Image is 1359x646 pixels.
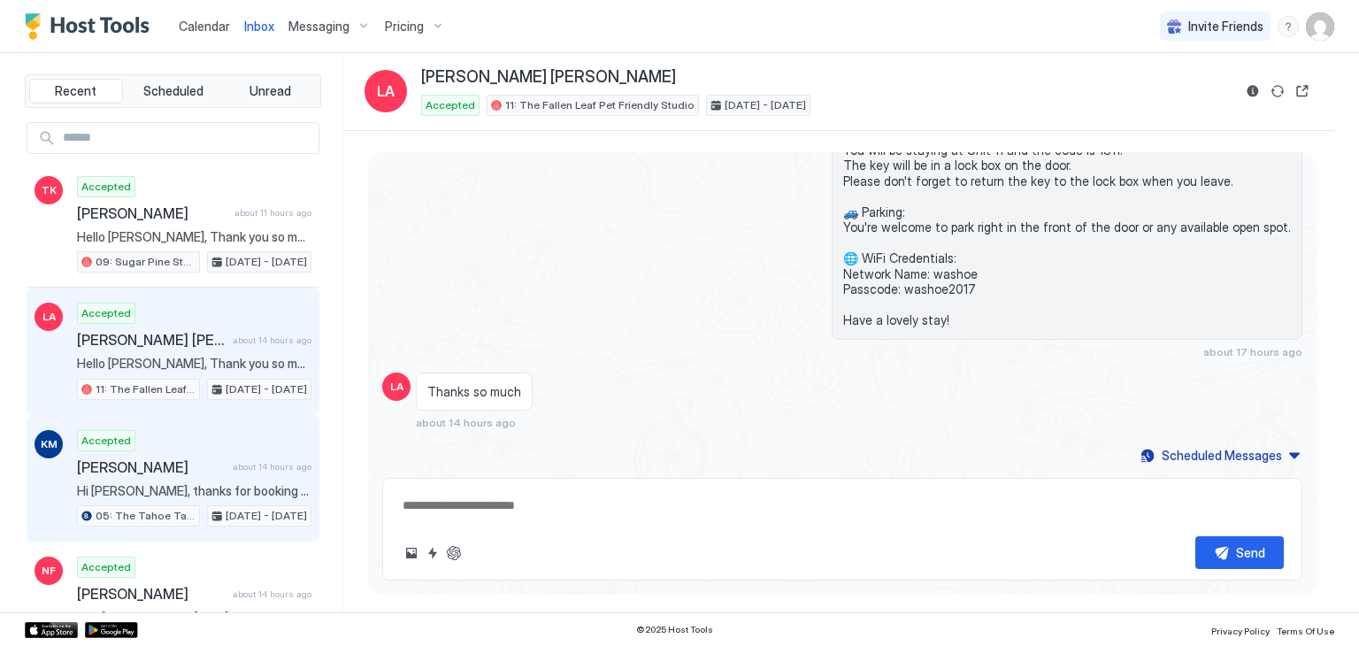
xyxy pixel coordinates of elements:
[1138,443,1302,467] button: Scheduled Messages
[81,179,131,195] span: Accepted
[179,19,230,34] span: Calendar
[443,542,465,564] button: ChatGPT Auto Reply
[143,83,203,99] span: Scheduled
[29,79,123,104] button: Recent
[42,563,56,579] span: NF
[1211,620,1270,639] a: Privacy Policy
[77,610,311,626] span: Hey [PERSON_NAME] and [PERSON_NAME]! My partner and I have a wedding to go to the weekend of [DAT...
[226,381,307,397] span: [DATE] - [DATE]
[426,97,475,113] span: Accepted
[223,79,317,104] button: Unread
[1306,12,1334,41] div: User profile
[1203,345,1302,358] span: about 17 hours ago
[505,97,695,113] span: 11: The Fallen Leaf Pet Friendly Studio
[244,19,274,34] span: Inbox
[244,17,274,35] a: Inbox
[81,559,131,575] span: Accepted
[179,17,230,35] a: Calendar
[1211,626,1270,636] span: Privacy Policy
[234,207,311,219] span: about 11 hours ago
[1236,543,1265,562] div: Send
[250,83,291,99] span: Unread
[96,381,196,397] span: 11: The Fallen Leaf Pet Friendly Studio
[422,542,443,564] button: Quick reply
[233,461,311,473] span: about 14 hours ago
[25,74,321,108] div: tab-group
[77,204,227,222] span: [PERSON_NAME]
[401,542,422,564] button: Upload image
[77,483,311,499] span: Hi [PERSON_NAME], thanks for booking your stay with us! Details of your Booking: 📍 [STREET_ADDRES...
[226,254,307,270] span: [DATE] - [DATE]
[77,585,226,603] span: [PERSON_NAME]
[42,309,56,325] span: LA
[81,305,131,321] span: Accepted
[127,79,220,104] button: Scheduled
[77,356,311,372] span: Hello [PERSON_NAME], Thank you so much for your booking! We'll send the check-in instructions [DA...
[1242,81,1263,102] button: Reservation information
[416,416,516,429] span: about 14 hours ago
[1267,81,1288,102] button: Sync reservation
[85,622,138,638] a: Google Play Store
[25,13,157,40] a: Host Tools Logo
[77,331,226,349] span: [PERSON_NAME] [PERSON_NAME]
[41,436,58,452] span: KM
[1162,446,1282,465] div: Scheduled Messages
[288,19,349,35] span: Messaging
[81,433,131,449] span: Accepted
[77,458,226,476] span: [PERSON_NAME]
[1188,19,1263,35] span: Invite Friends
[390,379,403,395] span: LA
[843,19,1291,328] span: Hi [PERSON_NAME], thanks for booking your stay with us! Details of your Booking: 📍 [STREET_ADDRES...
[1277,620,1334,639] a: Terms Of Use
[96,508,196,524] span: 05: The Tahoe Tamarack Pet Friendly Studio
[96,254,196,270] span: 09: Sugar Pine Studio at [GEOGRAPHIC_DATA]
[55,83,96,99] span: Recent
[77,229,311,245] span: Hello [PERSON_NAME], Thank you so much for your booking! We'll send the check-in instructions [DA...
[421,67,676,88] span: [PERSON_NAME] [PERSON_NAME]
[42,182,57,198] span: TK
[233,335,311,346] span: about 14 hours ago
[25,622,78,638] a: App Store
[427,384,521,400] span: Thanks so much
[725,97,806,113] span: [DATE] - [DATE]
[226,508,307,524] span: [DATE] - [DATE]
[377,81,395,102] span: LA
[1277,626,1334,636] span: Terms Of Use
[233,588,311,600] span: about 14 hours ago
[1292,81,1313,102] button: Open reservation
[385,19,424,35] span: Pricing
[1278,16,1299,37] div: menu
[56,123,319,153] input: Input Field
[636,624,713,635] span: © 2025 Host Tools
[1195,536,1284,569] button: Send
